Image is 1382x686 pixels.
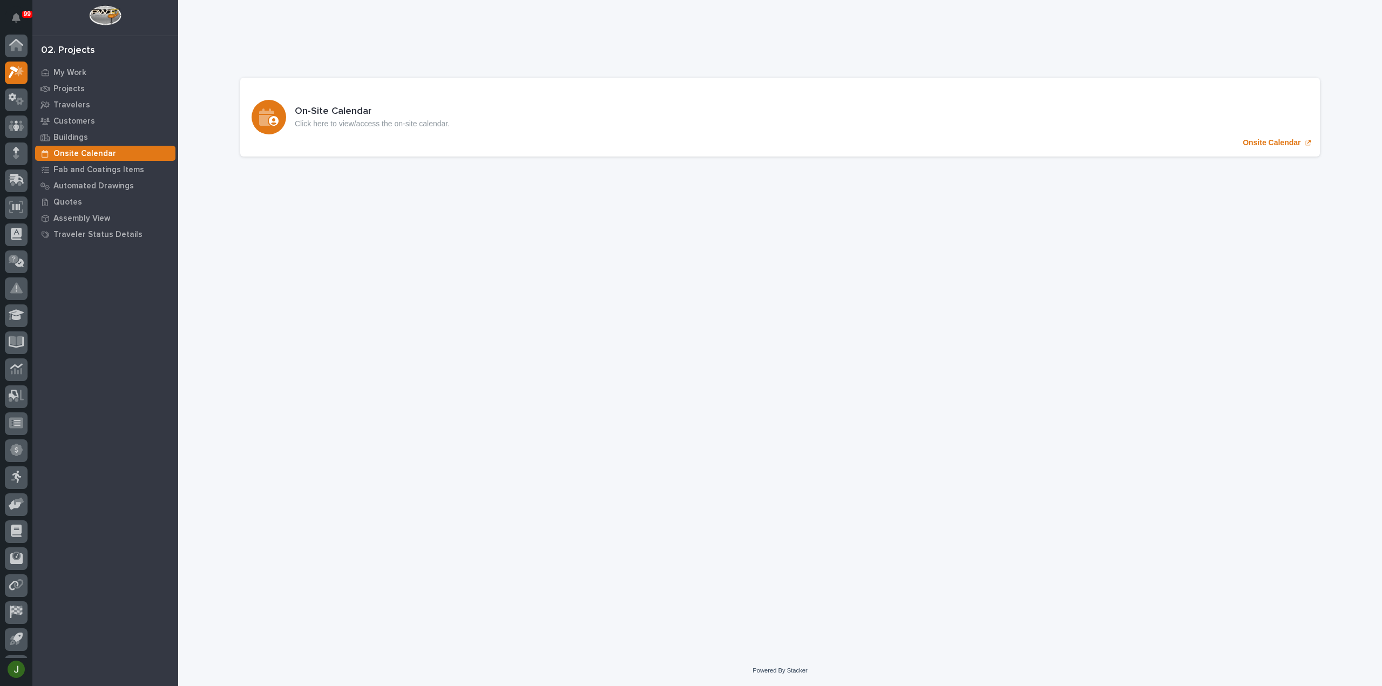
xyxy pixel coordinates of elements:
a: Travelers [32,97,178,113]
a: Onsite Calendar [32,145,178,161]
a: Automated Drawings [32,178,178,194]
p: Assembly View [53,214,110,223]
a: My Work [32,64,178,80]
img: Workspace Logo [89,5,121,25]
button: Notifications [5,6,28,29]
div: Notifications99 [13,13,28,30]
a: Onsite Calendar [240,78,1320,157]
p: Projects [53,84,85,94]
a: Quotes [32,194,178,210]
p: Quotes [53,198,82,207]
a: Projects [32,80,178,97]
a: Assembly View [32,210,178,226]
p: Fab and Coatings Items [53,165,144,175]
p: Click here to view/access the on-site calendar. [295,119,450,128]
a: Traveler Status Details [32,226,178,242]
a: Powered By Stacker [753,667,807,674]
h3: On-Site Calendar [295,106,450,118]
a: Customers [32,113,178,129]
p: 99 [24,10,31,18]
p: Automated Drawings [53,181,134,191]
div: 02. Projects [41,45,95,57]
a: Fab and Coatings Items [32,161,178,178]
p: Customers [53,117,95,126]
p: Buildings [53,133,88,142]
p: Travelers [53,100,90,110]
p: Onsite Calendar [1243,138,1300,147]
a: Buildings [32,129,178,145]
p: Onsite Calendar [53,149,116,159]
p: My Work [53,68,86,78]
p: Traveler Status Details [53,230,143,240]
button: users-avatar [5,658,28,681]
